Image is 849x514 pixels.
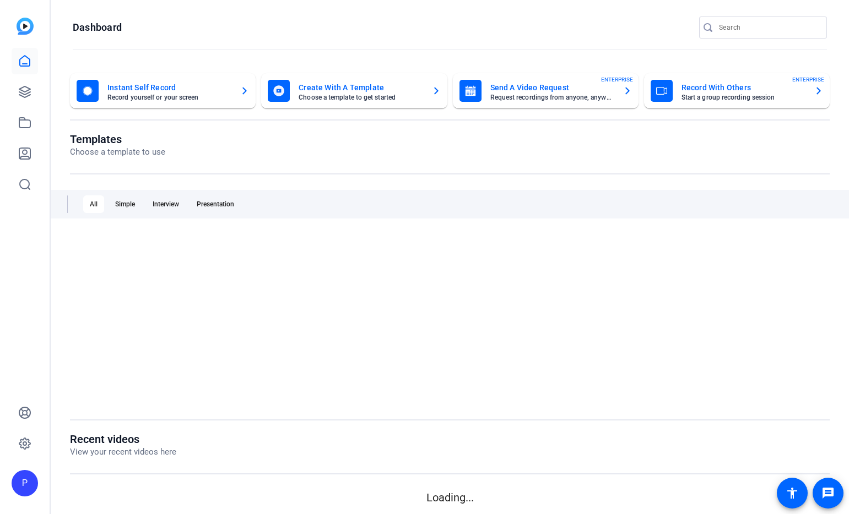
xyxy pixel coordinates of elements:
h1: Recent videos [70,433,176,446]
span: ENTERPRISE [601,75,633,84]
mat-card-subtitle: Choose a template to get started [299,94,423,101]
mat-card-title: Create With A Template [299,81,423,94]
mat-icon: message [821,486,835,500]
mat-card-subtitle: Request recordings from anyone, anywhere [490,94,614,101]
button: Send A Video RequestRequest recordings from anyone, anywhereENTERPRISE [453,73,639,108]
mat-card-subtitle: Start a group recording session [682,94,805,101]
p: View your recent videos here [70,446,176,458]
img: blue-gradient.svg [17,18,34,35]
mat-icon: accessibility [786,486,799,500]
h1: Dashboard [73,21,122,34]
mat-card-title: Send A Video Request [490,81,614,94]
button: Record With OthersStart a group recording sessionENTERPRISE [644,73,830,108]
span: ENTERPRISE [792,75,824,84]
mat-card-title: Record With Others [682,81,805,94]
div: Interview [146,195,186,213]
p: Choose a template to use [70,146,165,158]
mat-card-subtitle: Record yourself or your screen [107,94,231,101]
div: All [83,195,104,213]
button: Instant Self RecordRecord yourself or your screen [70,73,256,108]
h1: Templates [70,133,165,146]
mat-card-title: Instant Self Record [107,81,231,94]
div: P [12,470,38,496]
div: Presentation [190,195,241,213]
div: Simple [109,195,142,213]
input: Search [719,21,818,34]
button: Create With A TemplateChoose a template to get started [261,73,447,108]
p: Loading... [70,489,830,506]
